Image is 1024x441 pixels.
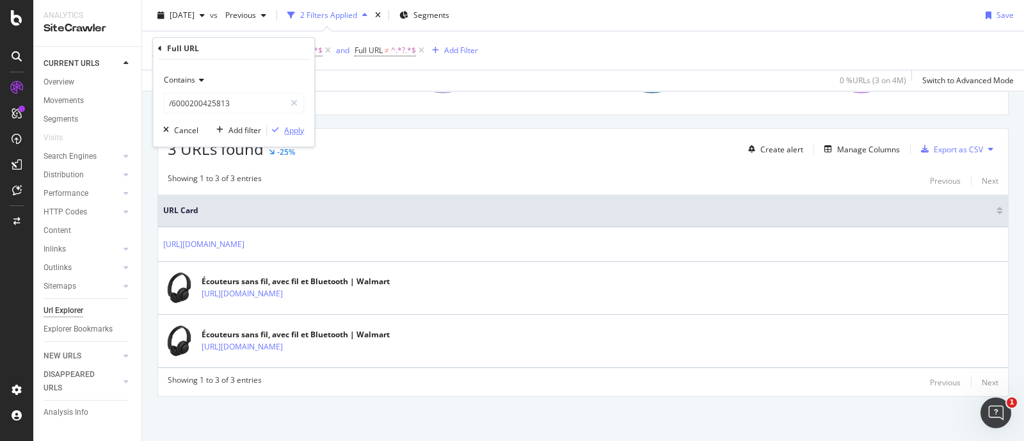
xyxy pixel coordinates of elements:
button: Switch to Advanced Mode [917,70,1014,91]
div: Explorer Bookmarks [44,323,113,336]
div: Analysis Info [44,406,88,419]
a: Performance [44,187,120,200]
div: Content [44,224,71,237]
button: Segments [394,5,454,26]
img: main image [163,325,195,357]
div: Full URL [167,43,199,54]
div: Showing 1 to 3 of 3 entries [168,173,262,188]
button: Next [982,374,998,390]
a: [URL][DOMAIN_NAME] [163,238,244,251]
div: Outlinks [44,261,72,275]
a: Inlinks [44,243,120,256]
button: 2 Filters Applied [282,5,372,26]
div: Segments [44,113,78,126]
iframe: Intercom live chat [980,397,1011,428]
div: SiteCrawler [44,21,131,36]
div: Écouteurs sans fil, avec fil et Bluetooth | Walmart [202,276,390,287]
div: Switch to Advanced Mode [922,75,1014,86]
a: Overview [44,76,132,89]
button: Cancel [158,124,198,136]
div: Analytics [44,10,131,21]
div: DISAPPEARED URLS [44,368,108,395]
div: NEW URLS [44,349,81,363]
div: Export as CSV [934,144,983,155]
div: Add Filter [444,45,478,56]
div: -25% [277,147,295,157]
div: Search Engines [44,150,97,163]
div: times [372,9,383,22]
div: Inlinks [44,243,66,256]
span: 3 URLs found [168,138,264,159]
button: Previous [930,374,961,390]
a: Outlinks [44,261,120,275]
a: [URL][DOMAIN_NAME] [202,341,283,353]
button: Save [980,5,1014,26]
div: Performance [44,187,88,200]
div: Url Explorer [44,304,83,317]
div: HTTP Codes [44,205,87,219]
a: Sitemaps [44,280,120,293]
div: Visits [44,131,63,145]
a: Url Explorer [44,304,132,317]
button: Export as CSV [916,139,983,159]
div: Overview [44,76,74,89]
span: 1 [1007,397,1017,408]
button: Create alert [743,139,803,159]
span: Contains [164,74,195,85]
div: Apply [284,125,304,136]
div: and [336,45,349,56]
a: Distribution [44,168,120,182]
div: 2 Filters Applied [300,10,357,20]
span: vs [210,10,220,20]
a: Segments [44,113,132,126]
div: Save [996,10,1014,20]
span: Full URL [355,45,383,56]
div: Écouteurs sans fil, avec fil et Bluetooth | Walmart [202,329,390,341]
div: Previous [930,377,961,388]
span: Previous [220,10,256,20]
button: [DATE] [152,5,210,26]
div: CURRENT URLS [44,57,99,70]
button: and [336,44,349,56]
span: URL Card [163,205,993,216]
button: Previous [930,173,961,188]
a: Visits [44,131,76,145]
button: Manage Columns [819,141,900,157]
div: Manage Columns [837,144,900,155]
a: Search Engines [44,150,120,163]
a: Explorer Bookmarks [44,323,132,336]
a: Movements [44,94,132,108]
div: Add filter [228,125,261,136]
div: Showing 1 to 3 of 3 entries [168,374,262,390]
a: HTTP Codes [44,205,120,219]
span: Segments [413,10,449,20]
a: NEW URLS [44,349,120,363]
div: 0 % URLs ( 3 on 4M ) [840,75,906,86]
div: Cancel [174,125,198,136]
img: main image [163,272,195,304]
a: DISAPPEARED URLS [44,368,120,395]
button: Next [982,173,998,188]
button: Previous [220,5,271,26]
span: ≠ [385,45,389,56]
div: Sitemaps [44,280,76,293]
a: Content [44,224,132,237]
div: Next [982,175,998,186]
div: Distribution [44,168,84,182]
div: Previous [930,175,961,186]
span: 2025 Aug. 22nd [170,10,195,20]
button: Add filter [211,124,261,136]
a: [URL][DOMAIN_NAME] [202,287,283,300]
div: Next [982,377,998,388]
button: Apply [267,124,304,136]
a: Analysis Info [44,406,132,419]
button: Add Filter [427,43,478,58]
a: CURRENT URLS [44,57,120,70]
div: Movements [44,94,84,108]
div: Create alert [760,144,803,155]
